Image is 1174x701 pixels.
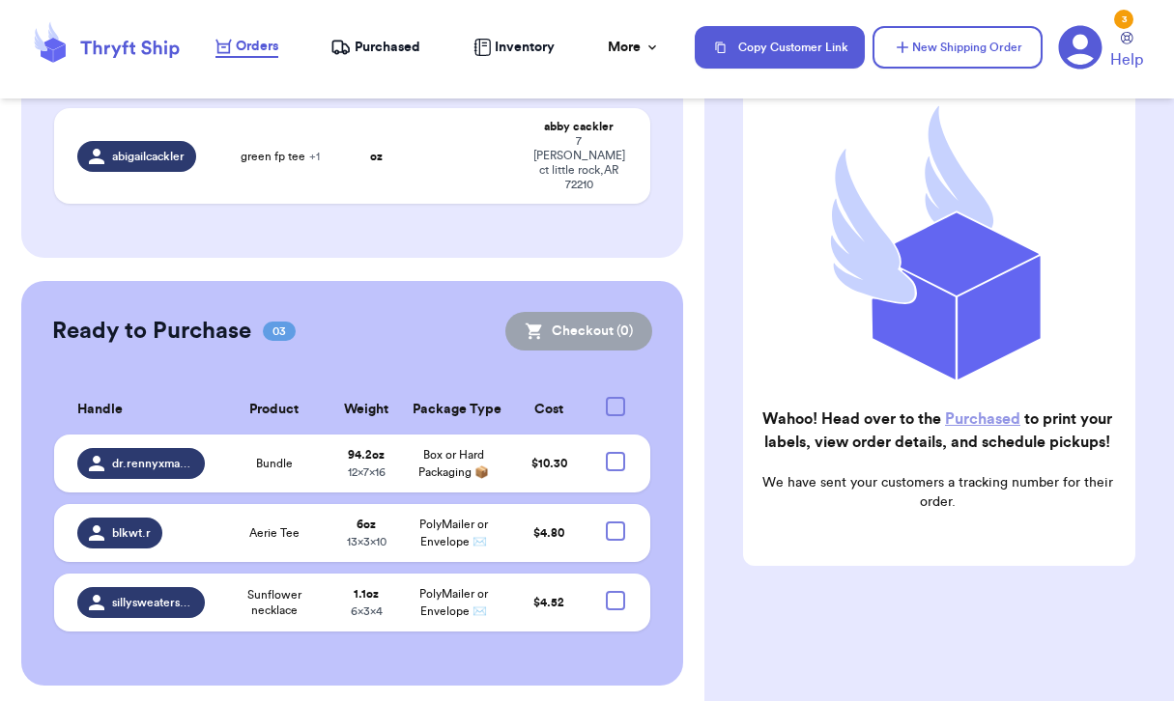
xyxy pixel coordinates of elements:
button: Copy Customer Link [695,26,865,69]
span: green fp tee [241,149,320,164]
th: Cost [505,385,592,435]
strong: 6 oz [357,519,376,530]
button: Checkout (0) [505,312,652,350]
span: dr.rennyxmandia [112,456,193,471]
span: sillysweatersforthesoul [112,595,193,610]
span: Orders [236,37,278,56]
span: PolyMailer or Envelope ✉️ [419,588,488,617]
span: blkwt.r [112,525,151,541]
span: + 1 [309,151,320,162]
h2: Ready to Purchase [52,316,251,347]
span: Purchased [355,38,420,57]
a: Inventory [473,38,555,57]
span: Inventory [495,38,555,57]
span: 03 [263,322,296,341]
h2: Wahoo! Head over to the to print your labels, view order details, and schedule pickups! [759,407,1116,454]
span: 13 x 3 x 10 [347,536,387,547]
a: Help [1110,32,1143,71]
strong: 94.2 oz [348,449,385,461]
button: New Shipping Order [873,26,1043,69]
th: Weight [332,385,402,435]
span: 12 x 7 x 16 [348,466,386,478]
span: PolyMailer or Envelope ✉️ [419,519,488,547]
span: Aerie Tee [249,525,300,541]
span: Bundle [256,456,293,471]
span: 6 x 3 x 4 [351,605,383,617]
a: Purchased [945,411,1020,427]
span: $ 10.30 [531,458,567,469]
span: Box or Hard Packaging 📦 [418,449,489,478]
th: Product [216,385,332,435]
strong: oz [370,151,383,162]
a: Purchased [330,38,420,57]
a: Orders [215,37,278,58]
span: Sunflower necklace [228,587,321,618]
div: abby cackler [530,120,627,134]
p: We have sent your customers a tracking number for their order. [759,473,1116,512]
span: Handle [77,400,123,420]
div: 7 [PERSON_NAME] ct little rock , AR 72210 [530,134,627,192]
strong: 1.1 oz [354,588,379,600]
div: 3 [1114,10,1133,29]
span: Help [1110,48,1143,71]
th: Package Type [401,385,505,435]
div: More [608,38,660,57]
span: abigailcackler [112,149,185,164]
span: $ 4.52 [533,597,564,608]
a: 3 [1058,25,1102,70]
span: $ 4.80 [533,527,564,539]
